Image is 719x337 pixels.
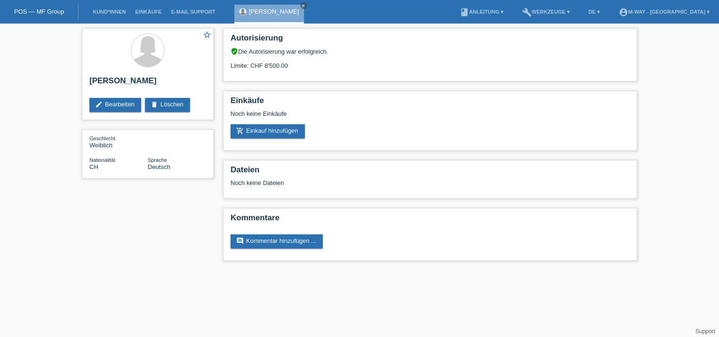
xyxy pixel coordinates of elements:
[231,33,630,48] h2: Autorisierung
[203,31,211,40] a: star_border
[148,163,170,170] span: Deutsch
[300,2,307,9] a: close
[89,135,148,149] div: Weiblich
[231,234,323,249] a: commentKommentar hinzufügen ...
[236,127,244,135] i: add_shopping_cart
[151,101,158,108] i: delete
[236,237,244,245] i: comment
[14,8,64,15] a: POS — MF Group
[518,9,575,15] a: buildWerkzeuge ▾
[231,110,630,124] div: Noch keine Einkäufe
[89,98,141,112] a: editBearbeiten
[89,157,115,163] span: Nationalität
[455,9,508,15] a: bookAnleitung ▾
[231,48,238,55] i: verified_user
[619,8,628,17] i: account_circle
[522,8,532,17] i: build
[231,179,518,186] div: Noch keine Dateien
[89,76,206,90] h2: [PERSON_NAME]
[95,101,103,108] i: edit
[231,213,630,227] h2: Kommentare
[167,9,220,15] a: E-Mail Support
[249,8,299,15] a: [PERSON_NAME]
[89,136,115,141] span: Geschlecht
[231,96,630,110] h2: Einkäufe
[203,31,211,39] i: star_border
[231,48,630,55] div: Die Autorisierung war erfolgreich.
[130,9,166,15] a: Einkäufe
[231,124,305,138] a: add_shopping_cartEinkauf hinzufügen
[460,8,469,17] i: book
[614,9,714,15] a: account_circlem-way - [GEOGRAPHIC_DATA] ▾
[148,157,167,163] span: Sprache
[584,9,605,15] a: DE ▾
[695,328,715,335] a: Support
[88,9,130,15] a: Kund*innen
[301,3,306,8] i: close
[89,163,98,170] span: Schweiz
[231,55,630,69] div: Limite: CHF 8'500.00
[145,98,190,112] a: deleteLöschen
[231,165,630,179] h2: Dateien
